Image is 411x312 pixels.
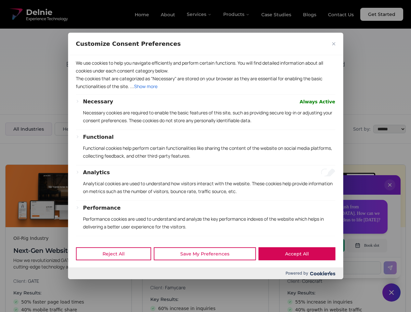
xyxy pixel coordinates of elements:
[83,180,335,195] p: Analytical cookies are used to understand how visitors interact with the website. These cookies h...
[83,215,335,231] p: Performance cookies are used to understand and analyze the key performance indexes of the website...
[76,59,335,75] p: We use cookies to help you navigate efficiently and perform certain functions. You will find deta...
[83,133,114,141] button: Functional
[321,169,335,176] input: Enable Analytics
[310,271,335,276] img: Cookieyes logo
[76,247,151,260] button: Reject All
[83,144,335,160] p: Functional cookies help perform certain functionalities like sharing the content of the website o...
[258,247,335,260] button: Accept All
[83,169,110,176] button: Analytics
[76,40,181,48] span: Customize Consent Preferences
[68,267,343,279] div: Powered by
[332,42,335,45] img: Close
[134,83,158,90] button: Show more
[83,98,113,106] button: Necessary
[83,204,121,212] button: Performance
[300,98,335,106] span: Always Active
[76,75,335,90] p: The cookies that are categorized as "Necessary" are stored on your browser as they are essential ...
[83,109,335,124] p: Necessary cookies are required to enable the basic features of this site, such as providing secur...
[154,247,256,260] button: Save My Preferences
